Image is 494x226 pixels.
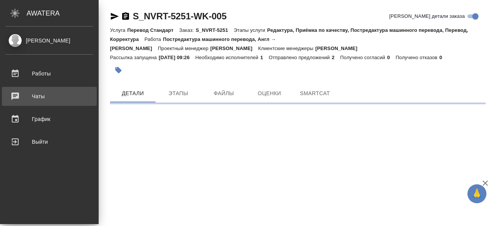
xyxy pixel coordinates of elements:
[2,64,97,83] a: Работы
[6,68,93,79] div: Работы
[389,13,465,20] span: [PERSON_NAME] детали заказа
[110,12,119,21] button: Скопировать ссылку для ЯМессенджера
[6,113,93,125] div: График
[315,46,363,51] p: [PERSON_NAME]
[110,55,159,60] p: Рассылка запущена
[387,55,395,60] p: 0
[27,6,99,21] div: AWATERA
[439,55,448,60] p: 0
[110,62,127,78] button: Добавить тэг
[160,89,197,98] span: Этапы
[2,87,97,106] a: Чаты
[145,36,163,42] p: Работа
[159,55,195,60] p: [DATE] 09:26
[260,55,269,60] p: 1
[110,27,127,33] p: Услуга
[396,55,439,60] p: Получено отказов
[210,46,258,51] p: [PERSON_NAME]
[127,27,179,33] p: Перевод Стандарт
[251,89,288,98] span: Оценки
[195,55,260,60] p: Необходимо исполнителей
[115,89,151,98] span: Детали
[258,46,315,51] p: Клиентские менеджеры
[2,132,97,151] a: Выйти
[467,184,486,203] button: 🙏
[332,55,340,60] p: 2
[110,27,468,42] p: Редактура, Приёмка по качеству, Постредактура машинного перевода, Перевод, Корректура
[179,27,195,33] p: Заказ:
[340,55,387,60] p: Получено согласий
[110,36,276,51] p: Постредактура машинного перевода, Англ → [PERSON_NAME]
[6,91,93,102] div: Чаты
[6,36,93,45] div: [PERSON_NAME]
[6,136,93,148] div: Выйти
[196,27,234,33] p: S_NVRT-5251
[470,186,483,202] span: 🙏
[133,11,227,21] a: S_NVRT-5251-WK-005
[206,89,242,98] span: Файлы
[297,89,333,98] span: SmartCat
[269,55,332,60] p: Отправлено предложений
[158,46,210,51] p: Проектный менеджер
[2,110,97,129] a: График
[234,27,267,33] p: Этапы услуги
[121,12,130,21] button: Скопировать ссылку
